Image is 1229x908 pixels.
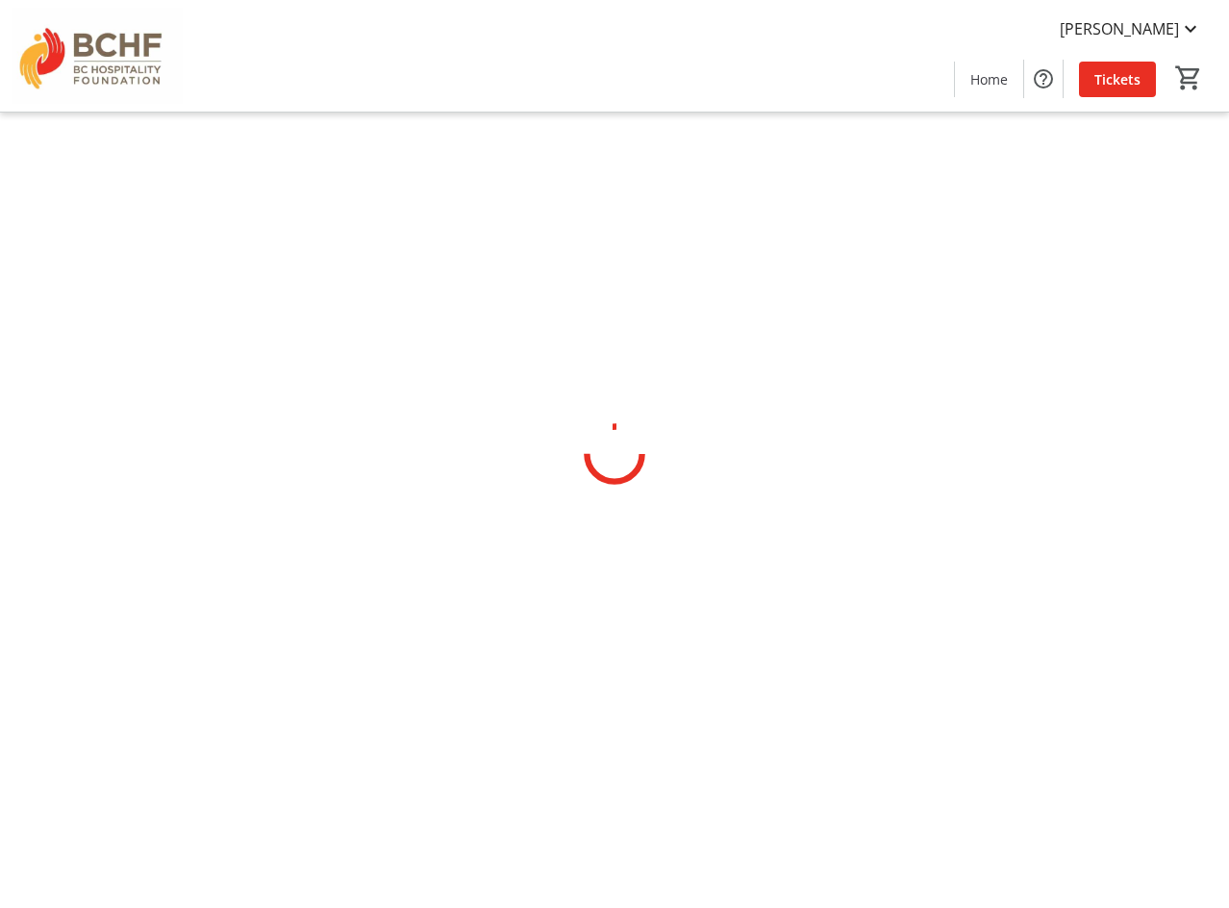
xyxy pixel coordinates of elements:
[955,62,1023,97] a: Home
[970,69,1008,89] span: Home
[1024,60,1063,98] button: Help
[1171,61,1206,95] button: Cart
[1044,13,1217,44] button: [PERSON_NAME]
[12,8,183,104] img: BC Hospitality Foundation's Logo
[1079,62,1156,97] a: Tickets
[1060,17,1179,40] span: [PERSON_NAME]
[1094,69,1141,89] span: Tickets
